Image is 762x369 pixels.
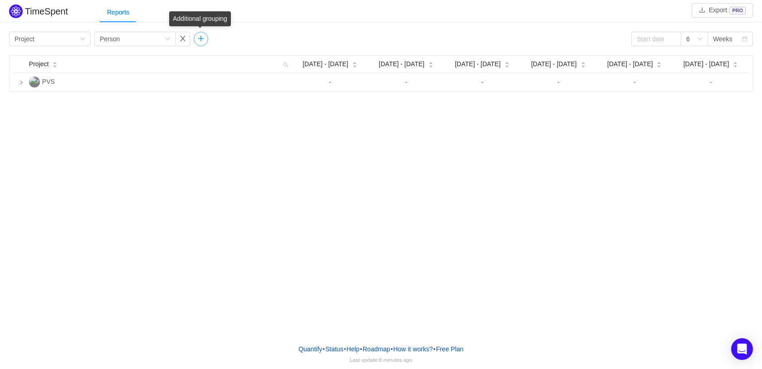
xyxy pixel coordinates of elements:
[686,32,690,46] div: 6
[733,61,738,63] i: icon: caret-up
[692,3,753,18] button: icon: downloadExportPRO
[352,60,357,67] div: Sort
[581,64,586,67] i: icon: caret-down
[504,64,509,67] i: icon: caret-down
[504,60,510,67] div: Sort
[29,59,49,69] span: Project
[733,64,738,67] i: icon: caret-down
[710,78,712,86] span: -
[350,357,412,363] span: Last update:
[455,59,501,69] span: [DATE] - [DATE]
[325,342,344,356] a: Status
[393,342,433,356] button: How it works?
[360,345,362,353] span: •
[352,64,357,67] i: icon: caret-down
[100,32,120,46] div: Person
[433,345,435,353] span: •
[731,338,753,360] div: Open Intercom Messenger
[344,345,346,353] span: •
[53,61,58,63] i: icon: caret-up
[742,36,747,43] i: icon: calendar
[634,78,636,86] span: -
[657,64,662,67] i: icon: caret-down
[391,345,393,353] span: •
[303,59,348,69] span: [DATE] - [DATE]
[379,59,425,69] span: [DATE] - [DATE]
[405,78,407,86] span: -
[15,32,34,46] div: Project
[581,60,586,67] div: Sort
[346,342,360,356] a: Help
[428,64,433,67] i: icon: caret-down
[194,32,208,46] button: icon: plus
[298,342,322,356] a: Quantify
[428,60,434,67] div: Sort
[52,60,58,67] div: Sort
[531,59,577,69] span: [DATE] - [DATE]
[29,77,40,87] img: P
[169,11,231,26] div: Additional grouping
[607,59,653,69] span: [DATE] - [DATE]
[435,342,464,356] button: Free Plan
[379,357,412,363] span: 8 minutes ago
[713,32,733,46] div: Weeks
[697,36,703,43] i: icon: down
[362,342,391,356] a: Roadmap
[657,61,662,63] i: icon: caret-up
[176,32,190,46] button: icon: close
[80,36,85,43] i: icon: down
[279,56,292,73] i: icon: search
[42,78,55,85] span: PVS
[656,60,662,67] div: Sort
[428,61,433,63] i: icon: caret-up
[165,36,171,43] i: icon: down
[329,78,331,86] span: -
[733,60,738,67] div: Sort
[684,59,729,69] span: [DATE] - [DATE]
[100,2,137,23] div: Reports
[631,32,681,46] input: Start date
[25,6,68,16] h2: TimeSpent
[481,78,484,86] span: -
[53,64,58,67] i: icon: caret-down
[581,61,586,63] i: icon: caret-up
[504,61,509,63] i: icon: caret-up
[9,5,23,18] img: Quantify logo
[322,345,325,353] span: •
[19,80,24,85] i: icon: right
[352,61,357,63] i: icon: caret-up
[557,78,560,86] span: -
